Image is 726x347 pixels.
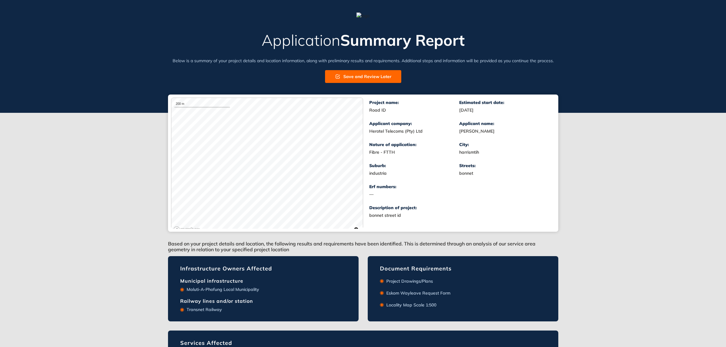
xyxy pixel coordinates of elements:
[369,108,459,113] div: Road ID
[380,265,546,272] div: Document Requirements
[459,108,549,113] div: [DATE]
[384,279,433,284] div: Project Drawings/Plans
[459,121,549,126] div: Applicant name:
[369,205,549,210] div: Description of project:
[171,98,363,235] canvas: Map
[180,276,346,284] div: Municipal infrastructure
[340,30,465,50] span: Summary Report
[180,265,346,272] div: Infrastructure Owners Affected
[184,307,222,312] div: Transnet Railway
[369,171,459,176] div: industria
[325,70,401,83] button: Save and Review Later
[354,226,358,233] span: Toggle attribution
[356,13,370,19] img: logo
[369,192,459,197] div: —
[384,291,450,296] div: Eskom Wayleave Request Form
[184,287,259,292] div: Maluti-A-Phofung Local Municipality
[459,171,549,176] div: bonnet
[459,150,549,155] div: harrismtih
[168,58,558,64] div: Below is a summary of your project details and location information, along with preliminary resul...
[384,302,436,308] div: Locality Map Scale 1:500
[168,232,558,256] div: Based on your project details and location, the following results and requirements have been iden...
[369,213,522,218] div: bonnet street id
[369,184,459,189] div: Erf numbers:
[369,129,459,134] div: Herotel Telecoms (Pty) Ltd
[369,142,459,147] div: Nature of application:
[369,163,459,168] div: Suburb:
[459,100,549,105] div: Estimated start date:
[168,32,558,48] h2: Application
[459,129,549,134] div: [PERSON_NAME]
[180,340,546,346] div: Services Affected
[369,100,459,105] div: Project name:
[459,163,549,168] div: Streets:
[174,101,230,107] div: 200 m
[459,142,549,147] div: City:
[180,296,346,304] div: Railway lines and/or station
[369,150,459,155] div: Fibre - FTTH
[369,121,459,126] div: Applicant company:
[343,73,392,80] span: Save and Review Later
[173,226,200,233] a: Mapbox logo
